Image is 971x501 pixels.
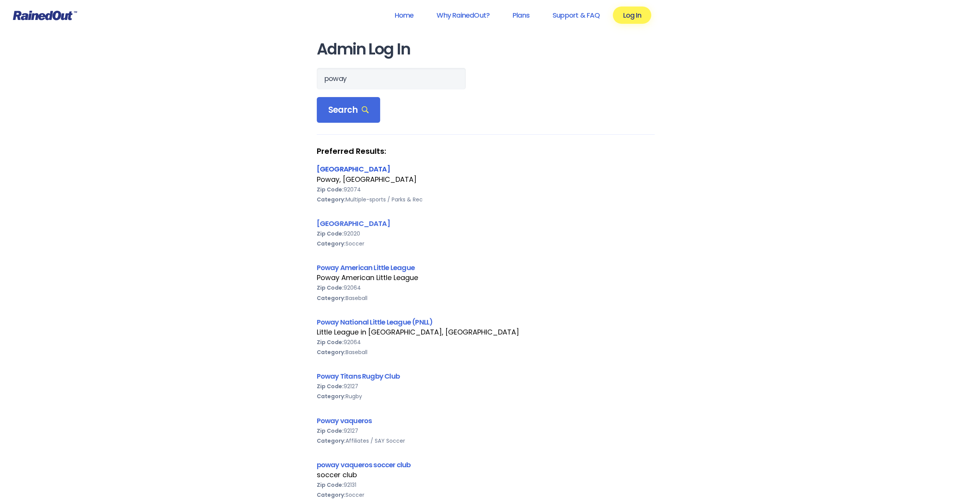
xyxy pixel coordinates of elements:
[317,327,655,337] div: Little League in [GEOGRAPHIC_DATA], [GEOGRAPHIC_DATA]
[317,175,655,185] div: Poway, [GEOGRAPHIC_DATA]
[317,186,344,193] b: Zip Code:
[317,230,344,237] b: Zip Code:
[317,491,346,499] b: Category:
[317,239,655,249] div: Soccer
[317,293,655,303] div: Baseball
[317,460,411,470] a: poway vaqueros soccer club
[317,194,655,204] div: Multiple-sports / Parks & Rec
[317,347,655,357] div: Baseball
[317,337,655,347] div: 92064
[317,229,655,239] div: 92020
[317,240,346,247] b: Category:
[613,7,651,24] a: Log In
[317,371,400,381] a: Poway Titans Rugby Club
[317,317,433,327] a: Poway National Little League (PNLL)
[317,415,655,426] div: Poway vaqueros
[543,7,610,24] a: Support & FAQ
[317,338,344,346] b: Zip Code:
[317,391,655,401] div: Rugby
[317,348,346,356] b: Category:
[317,146,655,156] strong: Preferred Results:
[317,263,415,272] a: Poway American Little League
[317,218,655,229] div: [GEOGRAPHIC_DATA]
[317,164,390,174] a: [GEOGRAPHIC_DATA]
[317,262,655,273] div: Poway American Little League
[503,7,539,24] a: Plans
[384,7,423,24] a: Home
[317,196,346,203] b: Category:
[427,7,500,24] a: Why RainedOut?
[317,68,466,89] input: Search Orgs…
[317,273,655,283] div: Poway American Little League
[317,437,346,445] b: Category:
[317,436,655,446] div: Affiliates / SAY Soccer
[317,490,655,500] div: Soccer
[317,426,655,436] div: 92127
[317,427,344,435] b: Zip Code:
[328,105,369,115] span: Search
[317,470,655,480] div: soccer club
[317,283,655,293] div: 92064
[317,381,655,391] div: 92127
[317,97,380,123] div: Search
[317,294,346,302] b: Category:
[317,185,655,194] div: 92074
[317,219,390,228] a: [GEOGRAPHIC_DATA]
[317,480,655,490] div: 92131
[317,392,346,400] b: Category:
[317,164,655,174] div: [GEOGRAPHIC_DATA]
[317,382,344,390] b: Zip Code:
[317,416,372,425] a: Poway vaqueros
[317,371,655,381] div: Poway Titans Rugby Club
[317,481,344,489] b: Zip Code:
[317,460,655,470] div: poway vaqueros soccer club
[317,284,344,292] b: Zip Code:
[317,41,655,58] h1: Admin Log In
[317,317,655,327] div: Poway National Little League (PNLL)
